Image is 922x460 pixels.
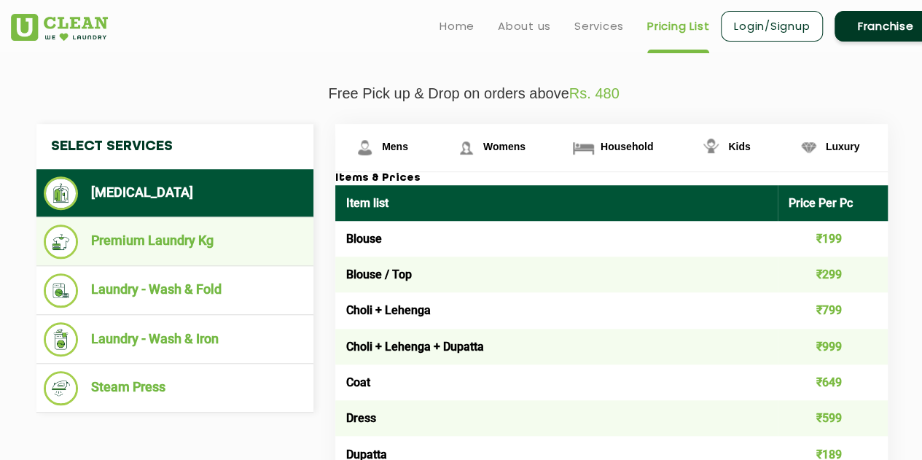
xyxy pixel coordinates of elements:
[44,176,78,210] img: Dry Cleaning
[11,14,108,41] img: UClean Laundry and Dry Cleaning
[796,135,821,160] img: Luxury
[439,17,474,35] a: Home
[778,221,888,257] td: ₹199
[335,292,778,328] td: Choli + Lehenga
[335,257,778,292] td: Blouse / Top
[778,292,888,328] td: ₹799
[335,400,778,436] td: Dress
[335,185,778,221] th: Item list
[647,17,709,35] a: Pricing List
[335,365,778,400] td: Coat
[453,135,479,160] img: Womens
[574,17,624,35] a: Services
[728,141,750,152] span: Kids
[44,273,78,308] img: Laundry - Wash & Fold
[335,172,888,185] h3: Items & Prices
[335,329,778,365] td: Choli + Lehenga + Dupatta
[571,135,596,160] img: Household
[335,221,778,257] td: Blouse
[44,176,306,210] li: [MEDICAL_DATA]
[569,85,620,101] span: Rs. 480
[721,11,823,42] a: Login/Signup
[483,141,526,152] span: Womens
[44,322,306,356] li: Laundry - Wash & Iron
[44,225,78,259] img: Premium Laundry Kg
[44,371,78,405] img: Steam Press
[498,17,551,35] a: About us
[778,365,888,400] td: ₹649
[352,135,378,160] img: Mens
[44,273,306,308] li: Laundry - Wash & Fold
[698,135,724,160] img: Kids
[826,141,860,152] span: Luxury
[778,329,888,365] td: ₹999
[601,141,653,152] span: Household
[36,124,313,169] h4: Select Services
[778,257,888,292] td: ₹299
[778,185,888,221] th: Price Per Pc
[778,400,888,436] td: ₹599
[44,371,306,405] li: Steam Press
[44,225,306,259] li: Premium Laundry Kg
[382,141,408,152] span: Mens
[44,322,78,356] img: Laundry - Wash & Iron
